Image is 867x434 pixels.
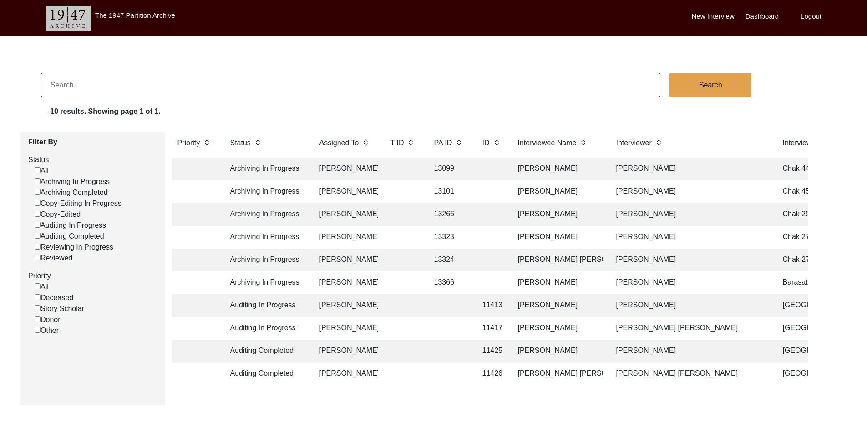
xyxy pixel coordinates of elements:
[611,180,770,203] td: [PERSON_NAME]
[35,178,41,184] input: Archiving In Progress
[254,138,261,148] img: sort-button.png
[429,180,470,203] td: 13101
[35,281,49,292] label: All
[319,138,359,148] label: Assigned To
[362,138,369,148] img: sort-button.png
[35,292,73,303] label: Deceased
[314,249,378,271] td: [PERSON_NAME]
[611,317,770,340] td: [PERSON_NAME] [PERSON_NAME]
[35,294,41,300] input: Deceased
[477,363,505,385] td: 11426
[482,138,490,148] label: ID
[314,294,378,317] td: [PERSON_NAME]
[429,271,470,294] td: 13366
[35,253,72,264] label: Reviewed
[225,363,307,385] td: Auditing Completed
[35,305,41,311] input: Story Scholar
[611,203,770,226] td: [PERSON_NAME]
[477,317,505,340] td: 11417
[314,203,378,226] td: [PERSON_NAME]
[225,249,307,271] td: Archiving In Progress
[35,231,104,242] label: Auditing Completed
[745,11,779,22] label: Dashboard
[203,138,210,148] img: sort-button.png
[512,271,603,294] td: [PERSON_NAME]
[35,198,122,209] label: Copy-Editing In Progress
[512,340,603,363] td: [PERSON_NAME]
[35,316,41,322] input: Donor
[669,73,751,97] button: Search
[512,203,603,226] td: [PERSON_NAME]
[429,158,470,180] td: 13099
[580,138,586,148] img: sort-button.png
[611,294,770,317] td: [PERSON_NAME]
[35,303,84,314] label: Story Scholar
[230,138,251,148] label: Status
[512,180,603,203] td: [PERSON_NAME]
[46,6,91,31] img: header-logo.png
[35,187,108,198] label: Archiving Completed
[456,138,462,148] img: sort-button.png
[35,255,41,260] input: Reviewed
[35,222,41,228] input: Auditing In Progress
[225,294,307,317] td: Auditing In Progress
[314,158,378,180] td: [PERSON_NAME]
[35,165,49,176] label: All
[35,211,41,217] input: Copy-Edited
[28,137,158,148] label: Filter By
[35,242,113,253] label: Reviewing In Progress
[407,138,414,148] img: sort-button.png
[35,209,81,220] label: Copy-Edited
[429,203,470,226] td: 13266
[611,226,770,249] td: [PERSON_NAME]
[611,363,770,385] td: [PERSON_NAME] [PERSON_NAME]
[512,226,603,249] td: [PERSON_NAME]
[35,327,41,333] input: Other
[35,325,59,336] label: Other
[611,271,770,294] td: [PERSON_NAME]
[35,233,41,239] input: Auditing Completed
[314,271,378,294] td: [PERSON_NAME]
[35,167,41,173] input: All
[314,340,378,363] td: [PERSON_NAME]
[35,189,41,195] input: Archiving Completed
[314,180,378,203] td: [PERSON_NAME]
[28,154,158,165] label: Status
[512,158,603,180] td: [PERSON_NAME]
[28,271,158,281] label: Priority
[616,138,652,148] label: Interviewer
[611,158,770,180] td: [PERSON_NAME]
[429,226,470,249] td: 13323
[225,340,307,363] td: Auditing Completed
[493,138,500,148] img: sort-button.png
[177,138,200,148] label: Priority
[95,11,175,19] label: The 1947 Partition Archive
[225,180,307,203] td: Archiving In Progress
[225,203,307,226] td: Archiving In Progress
[314,363,378,385] td: [PERSON_NAME]
[434,138,452,148] label: PA ID
[512,317,603,340] td: [PERSON_NAME]
[225,271,307,294] td: Archiving In Progress
[692,11,735,22] label: New Interview
[801,11,821,22] label: Logout
[35,200,41,206] input: Copy-Editing In Progress
[518,138,577,148] label: Interviewee Name
[41,73,660,97] input: Search...
[390,138,404,148] label: T ID
[225,158,307,180] td: Archiving In Progress
[50,106,161,117] label: 10 results. Showing page 1 of 1.
[35,244,41,250] input: Reviewing In Progress
[477,340,505,363] td: 11425
[512,249,603,271] td: [PERSON_NAME] [PERSON_NAME]
[314,226,378,249] td: [PERSON_NAME]
[225,226,307,249] td: Archiving In Progress
[512,294,603,317] td: [PERSON_NAME]
[611,249,770,271] td: [PERSON_NAME]
[512,363,603,385] td: [PERSON_NAME] [PERSON_NAME]
[611,340,770,363] td: [PERSON_NAME]
[35,176,110,187] label: Archiving In Progress
[655,138,662,148] img: sort-button.png
[225,317,307,340] td: Auditing In Progress
[35,314,61,325] label: Donor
